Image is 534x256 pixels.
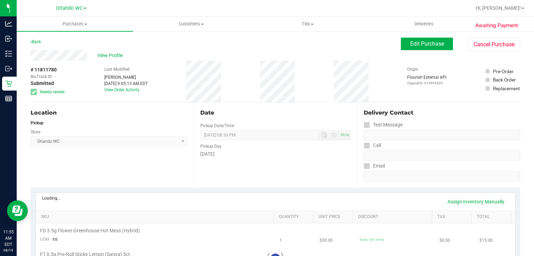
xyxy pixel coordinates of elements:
span: Edit Purchase [410,40,444,47]
span: Purchases [17,21,133,27]
input: Format: (999) 999-9999 [364,150,520,161]
span: Deliveries [405,21,443,27]
label: Pickup Date/Time [200,123,234,129]
span: Awaiting Payment [475,22,518,30]
div: [DATE] [200,150,350,158]
label: Pickup Day [200,143,221,149]
span: - [55,73,56,80]
span: View Profile [97,52,125,59]
label: Origin [407,66,418,72]
iframe: Resource center [7,200,28,221]
a: Quantity [279,214,310,220]
p: 11:55 AM EDT [3,229,14,248]
a: Discount [358,214,429,220]
inline-svg: Retail [5,80,12,87]
span: Orlando WC [56,5,83,11]
button: Cancel Purchase [468,38,520,51]
inline-svg: Inbound [5,35,12,42]
span: Hi, [PERSON_NAME]! [476,5,521,11]
label: Email [364,161,385,171]
inline-svg: Analytics [5,20,12,27]
div: Back Order [493,76,516,83]
strong: Pickup [31,121,43,125]
label: Store [31,129,40,135]
span: Customers [133,21,249,27]
a: Unit Price [318,214,350,220]
span: Tills [250,21,366,27]
div: Flourish External API [407,74,446,86]
label: Call [364,140,381,150]
span: Submitted [31,80,54,87]
a: View Order Activity [104,87,139,92]
div: Delivery Contact [364,109,520,117]
span: BioTrack ID: [31,73,53,80]
inline-svg: Outbound [5,65,12,72]
a: Assign Inventory Manually [443,196,509,208]
a: Deliveries [366,17,482,31]
div: [DATE] 9:05:13 AM EDT [104,80,148,87]
a: Purchases [17,17,133,31]
p: Original ID: 315995320 [407,80,446,86]
input: Format: (999) 999-9999 [364,130,520,140]
div: Date [200,109,350,117]
a: Customers [133,17,250,31]
inline-svg: Reports [5,95,12,102]
div: Pre-Order [493,68,513,75]
div: Location [31,109,187,117]
button: Edit Purchase [401,38,453,50]
a: Back [31,39,41,44]
div: [PERSON_NAME] [104,74,148,80]
span: # 11811780 [31,66,57,73]
label: Last Modified [104,66,130,72]
p: 08/19 [3,248,14,253]
a: SKU [41,214,271,220]
span: Needs review [40,89,65,95]
a: Total [477,214,508,220]
a: Tills [250,17,366,31]
inline-svg: Inventory [5,50,12,57]
div: Replacement [493,85,520,92]
label: Text Message [364,120,403,130]
a: Tax [437,214,469,220]
div: Loading... [42,196,60,201]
